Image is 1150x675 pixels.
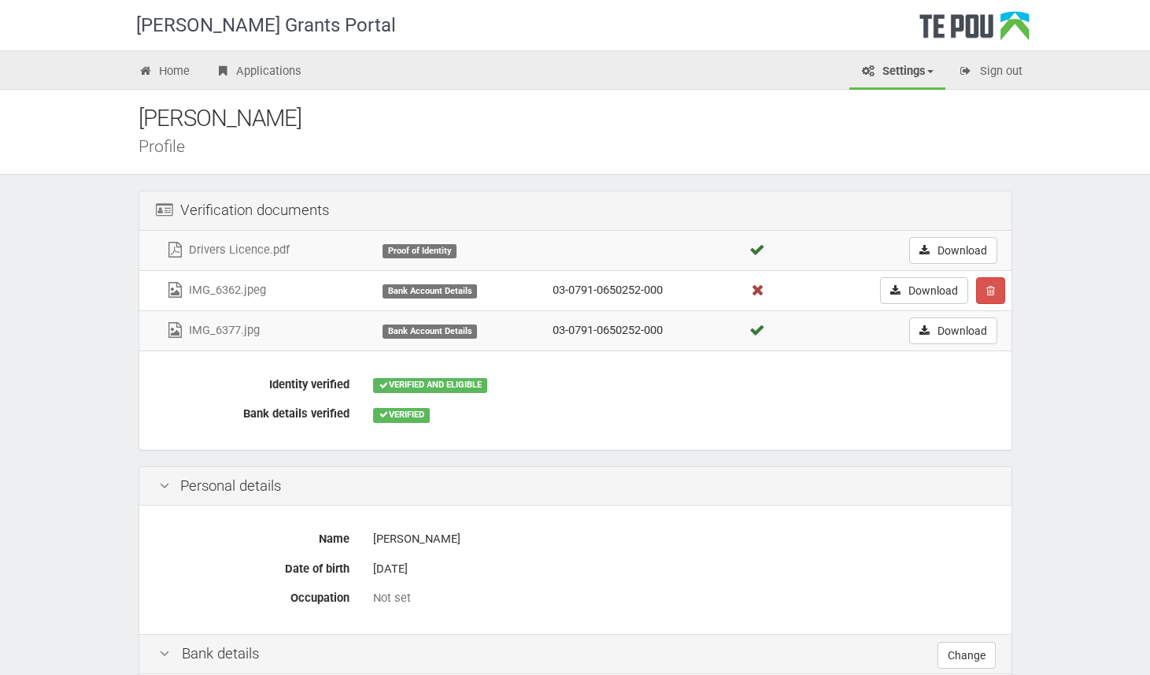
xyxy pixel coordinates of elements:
a: IMG_6362.jpeg [165,283,266,297]
div: Te Pou Logo [919,11,1030,50]
div: Verification documents [139,191,1011,231]
label: Name [147,525,361,547]
label: Occupation [147,584,361,606]
div: Bank Account Details [383,284,477,299]
td: 03-0791-0650252-000 [546,270,741,310]
label: Date of birth [147,555,361,577]
div: Profile [139,138,1036,154]
a: Download [880,277,968,304]
a: Home [127,55,202,90]
td: 03-0791-0650252-000 [546,310,741,350]
a: Download [909,237,997,264]
label: Bank details verified [147,400,361,422]
div: Proof of Identity [383,244,457,258]
a: Change [937,642,996,669]
a: Settings [849,55,945,90]
div: Not set [373,590,992,606]
div: Bank Account Details [383,325,477,339]
div: [DATE] [373,555,992,583]
a: IMG_6377.jpg [165,323,260,337]
label: Identity verified [147,371,361,393]
div: VERIFIED [373,408,430,422]
div: [PERSON_NAME] [373,525,992,553]
a: Download [909,317,997,344]
div: Personal details [139,467,1011,506]
a: Drivers Licence.pdf [165,243,290,257]
div: VERIFIED AND ELIGIBLE [373,378,487,392]
div: Bank details [139,634,1011,674]
a: Applications [203,55,313,90]
a: Sign out [947,55,1034,90]
div: [PERSON_NAME] [139,102,1036,135]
